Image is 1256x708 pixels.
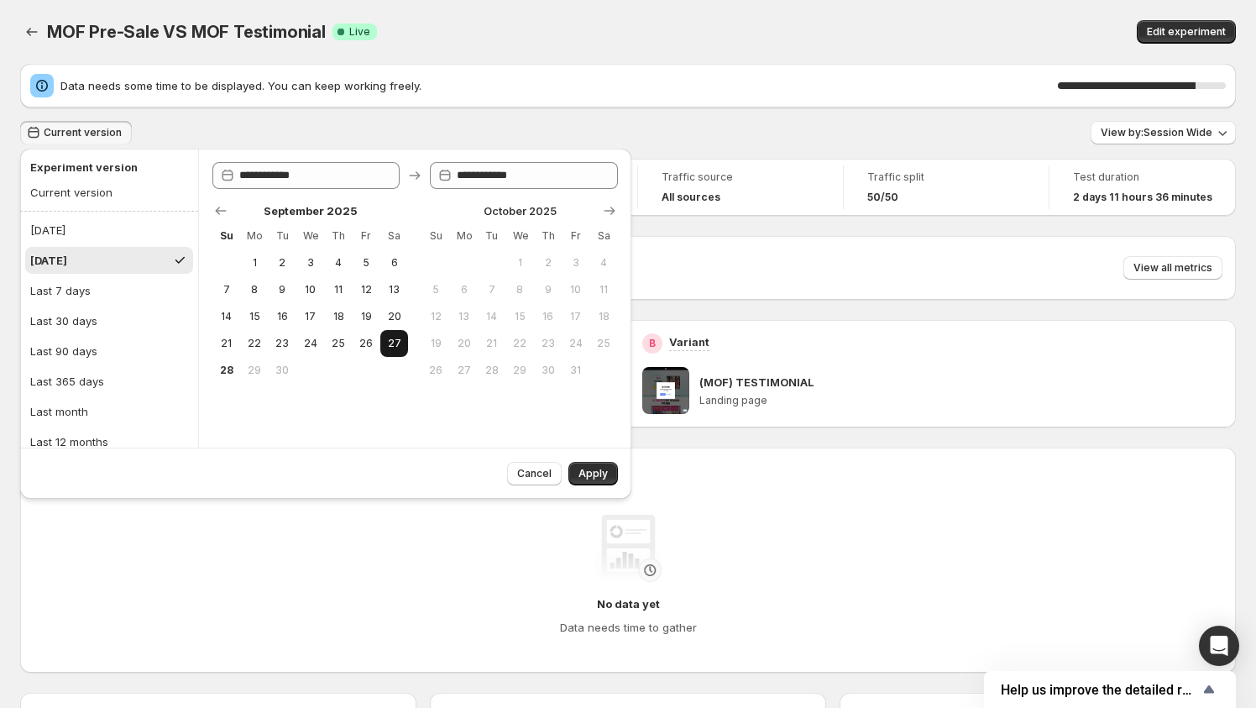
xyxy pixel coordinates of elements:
div: Current version [30,184,113,201]
span: 6 [457,283,471,296]
span: 25 [331,337,345,350]
span: 31 [568,364,583,377]
button: View all metrics [1123,256,1222,280]
img: (MOF) TESTIMONIAL [642,367,689,414]
span: 23 [541,337,555,350]
button: Cancel [507,462,562,485]
a: Test duration2 days 11 hours 36 minutes [1073,169,1212,206]
span: 29 [247,364,261,377]
button: Tuesday October 21 2025 [478,330,505,357]
span: 10 [568,283,583,296]
div: Last 90 days [30,343,97,359]
button: Monday October 13 2025 [450,303,478,330]
th: Wednesday [296,223,324,249]
span: 18 [597,310,611,323]
span: 19 [428,337,442,350]
button: Last month [25,398,193,425]
button: Wednesday October 1 2025 [506,249,534,276]
span: Edit experiment [1147,25,1226,39]
button: [DATE] [25,247,193,274]
th: Saturday [590,223,618,249]
button: Thursday October 2 2025 [534,249,562,276]
span: 8 [513,283,527,296]
button: Monday September 8 2025 [240,276,268,303]
span: 9 [275,283,290,296]
button: Last 12 months [25,428,193,455]
p: (MOF) TESTIMONIAL [699,374,814,391]
span: We [513,229,527,243]
span: View all metrics [1133,261,1212,275]
span: 7 [484,283,499,296]
span: 26 [428,364,442,377]
button: Friday September 12 2025 [353,276,380,303]
button: Current version [20,121,132,144]
span: Fr [568,229,583,243]
span: 2 days 11 hours 36 minutes [1073,191,1212,204]
button: Saturday September 20 2025 [380,303,408,330]
span: Sa [597,229,611,243]
span: 13 [457,310,471,323]
img: No data yet [594,515,662,582]
span: Cancel [517,467,552,480]
span: 21 [484,337,499,350]
span: Su [219,229,233,243]
button: Tuesday October 14 2025 [478,303,505,330]
span: 7 [219,283,233,296]
span: Test duration [1073,170,1212,184]
span: 28 [484,364,499,377]
span: 17 [568,310,583,323]
button: Sunday October 26 2025 [421,357,449,384]
span: 2 [275,256,290,270]
button: Wednesday September 10 2025 [296,276,324,303]
span: 4 [597,256,611,270]
span: 11 [331,283,345,296]
p: Variant [669,333,709,350]
span: 22 [513,337,527,350]
h4: All sources [662,191,720,204]
div: Last 12 months [30,433,108,450]
span: 1 [513,256,527,270]
div: Last 365 days [30,373,104,390]
button: Tuesday September 30 2025 [269,357,296,384]
span: Data needs some time to be displayed. You can keep working freely. [60,77,1058,94]
button: Thursday October 30 2025 [534,357,562,384]
button: Wednesday September 24 2025 [296,330,324,357]
button: Friday October 10 2025 [562,276,589,303]
span: Live [349,25,370,39]
button: Show previous month, August 2025 [209,199,233,223]
span: 18 [331,310,345,323]
button: Tuesday September 9 2025 [269,276,296,303]
button: Friday September 5 2025 [353,249,380,276]
button: [DATE] [25,217,193,244]
span: 15 [513,310,527,323]
span: 20 [387,310,401,323]
span: 11 [597,283,611,296]
span: Th [331,229,345,243]
span: 29 [513,364,527,377]
button: Back [20,20,44,44]
h4: No data yet [597,595,660,612]
button: Wednesday September 3 2025 [296,249,324,276]
span: 3 [303,256,317,270]
div: [DATE] [30,222,65,239]
span: 5 [359,256,374,270]
button: Friday October 31 2025 [562,357,589,384]
span: Tu [484,229,499,243]
button: Friday October 3 2025 [562,249,589,276]
button: Apply [568,462,618,485]
span: 9 [541,283,555,296]
button: Saturday October 4 2025 [590,249,618,276]
span: 50/50 [867,191,898,204]
span: Su [428,229,442,243]
button: Tuesday October 7 2025 [478,276,505,303]
h2: Experiment version [30,159,181,176]
button: Last 7 days [25,277,193,304]
button: Friday September 19 2025 [353,303,380,330]
span: 28 [219,364,233,377]
button: Current version [25,179,186,206]
span: Help us improve the detailed report for A/B campaigns [1001,682,1199,698]
span: Tu [275,229,290,243]
button: Thursday September 18 2025 [324,303,352,330]
span: 30 [275,364,290,377]
span: 2 [541,256,555,270]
